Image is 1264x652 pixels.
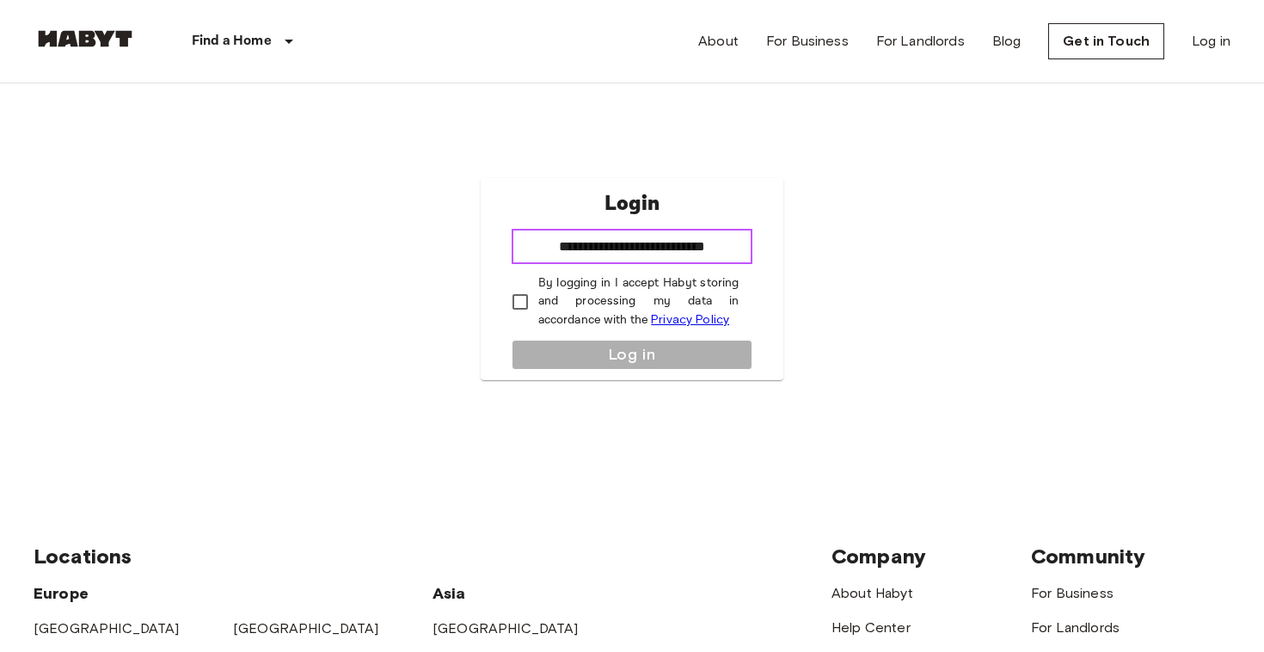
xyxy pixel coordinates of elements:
[1031,619,1120,636] a: For Landlords
[831,544,926,569] span: Company
[992,31,1022,52] a: Blog
[1031,585,1114,601] a: For Business
[1031,544,1145,569] span: Community
[34,30,137,47] img: Habyt
[433,620,579,637] a: [GEOGRAPHIC_DATA]
[34,544,132,569] span: Locations
[538,274,739,329] p: By logging in I accept Habyt storing and processing my data in accordance with the
[1192,31,1230,52] a: Log in
[34,584,89,603] span: Europe
[433,584,466,603] span: Asia
[1048,23,1164,59] a: Get in Touch
[766,31,849,52] a: For Business
[651,312,729,327] a: Privacy Policy
[233,620,379,637] a: [GEOGRAPHIC_DATA]
[831,619,911,636] a: Help Center
[192,31,272,52] p: Find a Home
[34,620,180,637] a: [GEOGRAPHIC_DATA]
[698,31,739,52] a: About
[831,585,913,601] a: About Habyt
[604,188,660,219] p: Login
[876,31,965,52] a: For Landlords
